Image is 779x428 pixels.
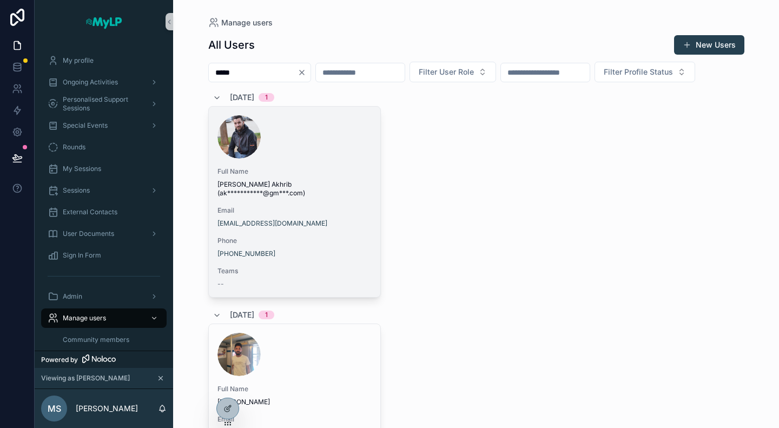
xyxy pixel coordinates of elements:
span: Email [217,415,372,424]
a: [PHONE_NUMBER] [217,249,275,258]
span: Sign In Form [63,251,101,260]
span: Filter Profile Status [604,67,673,77]
span: Full Name [217,167,372,176]
a: Ongoing Activities [41,73,167,92]
div: 1 [265,93,268,102]
span: Admin [63,292,82,301]
button: Select Button [410,62,496,82]
span: Rounds [63,143,85,152]
a: Rounds [41,137,167,157]
img: App logo [85,13,123,30]
h1: All Users [208,37,255,52]
span: [DATE] [230,310,254,320]
span: [DATE] [230,92,254,103]
span: MS [48,402,61,415]
a: External Contacts [41,202,167,222]
span: User Documents [63,229,114,238]
span: Personalised Support Sessions [63,95,142,113]
button: Clear [298,68,311,77]
a: Personalised Support Sessions [41,94,167,114]
button: New Users [674,35,744,55]
a: My Sessions [41,159,167,179]
span: Full Name [217,385,372,393]
a: Sessions [41,181,167,200]
a: Manage users [208,17,273,28]
span: Filter User Role [419,67,474,77]
a: Sign In Form [41,246,167,265]
a: Powered by [35,351,173,368]
span: External Contacts [63,208,117,216]
a: Community members [54,330,167,350]
a: My profile [41,51,167,70]
span: Special Events [63,121,108,130]
span: My Sessions [63,164,101,173]
span: Manage users [63,314,106,322]
a: User Documents [41,224,167,243]
a: [EMAIL_ADDRESS][DOMAIN_NAME] [217,219,327,228]
span: Teams [217,267,372,275]
span: Powered by [41,355,78,364]
span: Phone [217,236,372,245]
span: [PERSON_NAME] [217,398,372,406]
a: Manage users [41,308,167,328]
div: 1 [265,311,268,319]
div: scrollable content [35,43,173,351]
span: Sessions [63,186,90,195]
span: Email [217,206,372,215]
p: [PERSON_NAME] [76,403,138,414]
span: My profile [63,56,94,65]
span: Ongoing Activities [63,78,118,87]
span: Community members [63,335,129,344]
a: Full Name[PERSON_NAME] Akhrib (ak***********@gm***.com)Email[EMAIL_ADDRESS][DOMAIN_NAME]Phone[PHO... [208,106,381,298]
button: Select Button [595,62,695,82]
span: -- [217,280,224,288]
span: Viewing as [PERSON_NAME] [41,374,130,383]
a: Admin [41,287,167,306]
a: Special Events [41,116,167,135]
span: Manage users [221,17,273,28]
